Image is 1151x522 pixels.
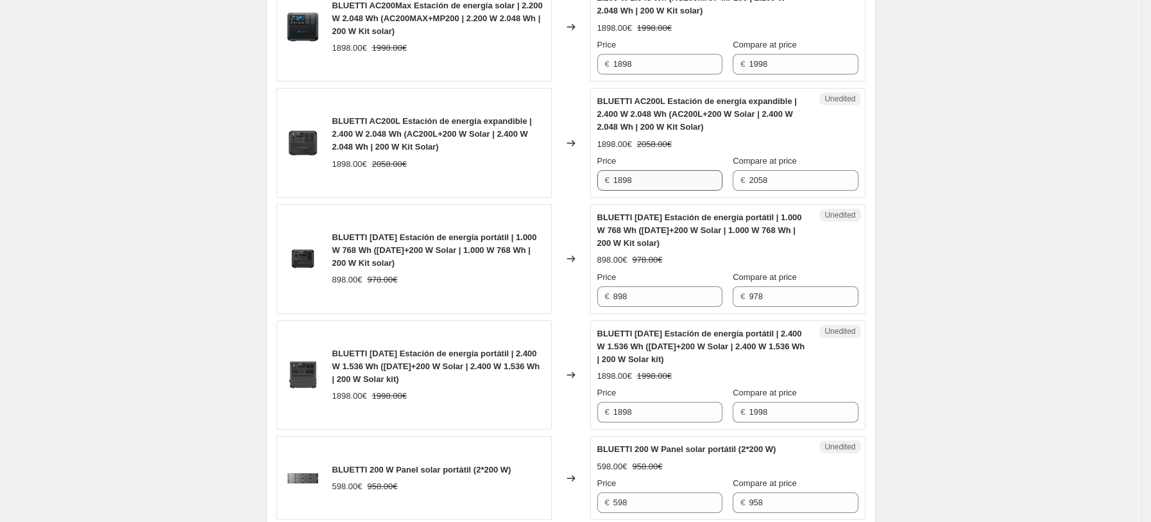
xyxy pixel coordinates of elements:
[284,124,322,162] img: AC200L_42b9bc1b-dc4b-4a38-9056-683c31a724f5_80x.png
[605,291,610,301] span: €
[597,138,632,151] div: 1898.00€
[597,213,802,248] span: BLUETTI [DATE] Estación de energía portátil | 1.000 W 768 Wh ([DATE]+200 W Solar | 1.000 W 768 Wh...
[733,40,797,49] span: Compare at price
[740,498,745,507] span: €
[740,175,745,185] span: €
[597,444,776,454] span: BLUETTI 200 W Panel solar portátil (2*200 W)
[332,42,367,55] div: 1898.00€
[332,390,367,403] div: 1898.00€
[740,291,745,301] span: €
[372,390,407,403] strike: 1998.00€
[597,329,805,364] span: BLUETTI [DATE] Estación de energía portátil | 2.400 W 1.536 Wh ([DATE]+200 W Solar | 2.400 W 1.53...
[605,175,610,185] span: €
[824,210,855,220] span: Unedited
[597,388,617,397] span: Price
[740,407,745,417] span: €
[824,442,855,452] span: Unedited
[733,272,797,282] span: Compare at price
[605,498,610,507] span: €
[332,116,532,152] span: BLUETTI AC200L Estación de energía expandible | 2.400 W 2.048 Wh (AC200L+200 W Solar | 2.400 W 2....
[284,8,322,46] img: AC200MAX_42f3e448-1308-466a-ba3e-73bc076f21cb_80x.png
[284,239,322,278] img: 1_4f2f7b6f-ad36-47f6-94d7-2d46a99a4363_80x.png
[284,356,322,394] img: AC240_04a7fa8a-1e59-46e7-a72e-e6950a6f2058_80x.webp
[332,274,362,286] div: 898.00€
[597,460,627,473] div: 598.00€
[332,232,537,268] span: BLUETTI [DATE] Estación de energía portátil | 1.000 W 768 Wh ([DATE]+200 W Solar | 1.000 W 768 Wh...
[824,326,855,336] span: Unedited
[637,138,672,151] strike: 2058.00€
[372,42,407,55] strike: 1998.00€
[368,480,398,493] strike: 958.00€
[637,22,672,35] strike: 1998.00€
[597,40,617,49] span: Price
[332,465,511,474] span: BLUETTI 200 W Panel solar portátil (2*200 W)
[597,370,632,383] div: 1898.00€
[597,272,617,282] span: Price
[368,274,398,286] strike: 978.00€
[372,158,407,171] strike: 2058.00€
[740,59,745,69] span: €
[284,459,322,498] img: MP200-2_80x.png
[597,156,617,166] span: Price
[637,370,672,383] strike: 1998.00€
[332,158,367,171] div: 1898.00€
[633,254,663,266] strike: 978.00€
[733,478,797,488] span: Compare at price
[332,480,362,493] div: 598.00€
[733,156,797,166] span: Compare at price
[597,22,632,35] div: 1898.00€
[332,1,543,36] span: BLUETTI AC200Max Estación de energía solar | 2.200 W 2.048 Wh (AC200MAX+MP200 | 2.200 W 2.048 Wh ...
[597,254,627,266] div: 898.00€
[597,478,617,488] span: Price
[633,460,663,473] strike: 958.00€
[605,407,610,417] span: €
[824,94,855,104] span: Unedited
[597,96,797,132] span: BLUETTI AC200L Estación de energía expandible | 2.400 W 2.048 Wh (AC200L+200 W Solar | 2.400 W 2....
[605,59,610,69] span: €
[733,388,797,397] span: Compare at price
[332,349,540,384] span: BLUETTI [DATE] Estación de energía portátil | 2.400 W 1.536 Wh ([DATE]+200 W Solar | 2.400 W 1.53...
